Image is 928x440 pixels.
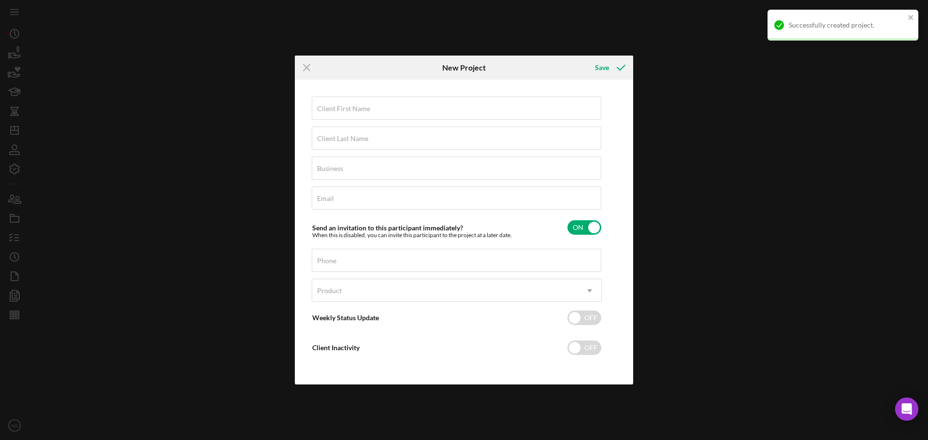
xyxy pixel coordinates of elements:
div: Open Intercom Messenger [895,397,918,421]
label: Phone [317,257,336,265]
label: Client Last Name [317,135,368,142]
div: Save [595,58,609,77]
label: Client Inactivity [312,343,360,352]
h6: New Project [442,63,486,72]
div: When this is disabled, you can invite this participant to the project at a later date. [312,232,512,239]
button: close [908,14,914,23]
label: Weekly Status Update [312,313,379,322]
button: Save [585,58,633,77]
div: Product [317,287,342,295]
div: Successfully created project. [789,21,905,29]
label: Business [317,165,343,172]
label: Email [317,195,334,202]
label: Send an invitation to this participant immediately? [312,224,463,232]
label: Client First Name [317,105,370,113]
